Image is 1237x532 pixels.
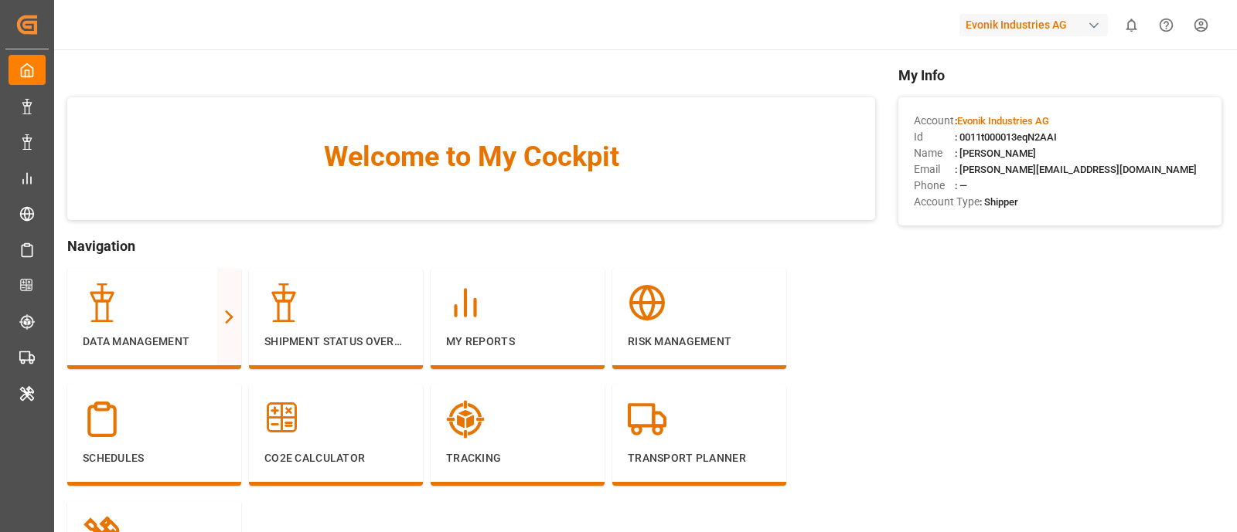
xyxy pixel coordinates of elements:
span: Phone [914,178,955,194]
span: My Info [898,65,1222,86]
p: CO2e Calculator [264,450,407,466]
p: Data Management [83,334,226,350]
span: : [PERSON_NAME] [955,147,1036,159]
span: : — [955,180,967,191]
button: Help Center [1149,8,1184,42]
span: Account [914,113,955,129]
span: : [PERSON_NAME][EMAIL_ADDRESS][DOMAIN_NAME] [955,164,1197,175]
p: Risk Management [628,334,771,350]
span: : Shipper [980,196,1018,208]
span: Welcome to My Cockpit [98,136,844,178]
button: Evonik Industries AG [959,10,1114,39]
span: Id [914,129,955,145]
span: : 0011t000013eqN2AAI [955,131,1057,143]
span: Name [914,145,955,161]
p: Schedules [83,450,226,466]
p: Shipment Status Overview [264,334,407,350]
p: Tracking [446,450,589,466]
p: Transport Planner [628,450,771,466]
button: show 0 new notifications [1114,8,1149,42]
p: My Reports [446,334,589,350]
span: Navigation [67,236,875,256]
span: Email [914,161,955,178]
span: Account Type [914,194,980,210]
span: : [955,115,1049,127]
div: Evonik Industries AG [959,14,1108,36]
span: Evonik Industries AG [957,115,1049,127]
